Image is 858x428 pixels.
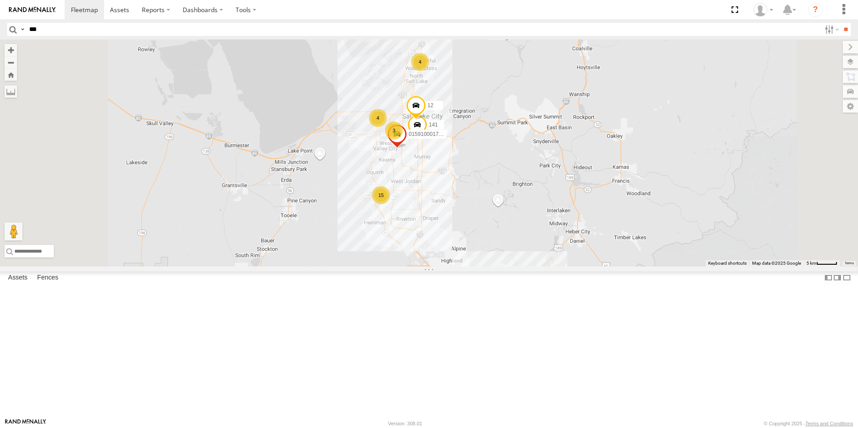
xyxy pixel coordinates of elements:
[821,23,840,36] label: Search Filter Options
[9,7,56,13] img: rand-logo.svg
[843,100,858,113] label: Map Settings
[845,262,854,265] a: Terms (opens in new tab)
[5,419,46,428] a: Visit our Website
[4,69,17,81] button: Zoom Home
[428,102,433,109] span: 12
[369,109,387,127] div: 4
[764,421,853,426] div: © Copyright 2025 -
[750,3,776,17] div: Keith Washburn
[4,223,22,240] button: Drag Pegman onto the map to open Street View
[806,261,816,266] span: 5 km
[708,260,747,266] button: Keyboard shortcuts
[804,260,840,266] button: Map Scale: 5 km per 43 pixels
[411,53,429,71] div: 4
[33,271,63,284] label: Fences
[805,421,853,426] a: Terms and Conditions
[833,271,842,284] label: Dock Summary Table to the Right
[372,186,390,204] div: 15
[19,23,26,36] label: Search Query
[752,261,801,266] span: Map data ©2025 Google
[824,271,833,284] label: Dock Summary Table to the Left
[4,56,17,69] button: Zoom out
[842,271,851,284] label: Hide Summary Table
[4,85,17,98] label: Measure
[388,421,422,426] div: Version: 308.01
[4,44,17,56] button: Zoom in
[385,122,403,140] div: 3
[409,131,454,137] span: 015910001775256
[429,122,438,128] span: 141
[808,3,823,17] i: ?
[4,271,32,284] label: Assets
